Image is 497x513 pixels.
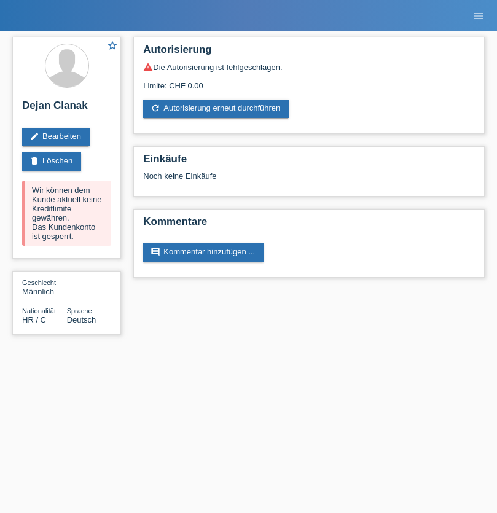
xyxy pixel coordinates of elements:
a: commentKommentar hinzufügen ... [143,243,264,262]
div: Wir können dem Kunde aktuell keine Kreditlimite gewähren. Das Kundenkonto ist gesperrt. [22,181,111,246]
span: Kroatien / C / 11.08.2005 [22,315,46,324]
h2: Autorisierung [143,44,475,62]
div: Männlich [22,278,67,296]
span: Geschlecht [22,279,56,286]
i: star_border [107,40,118,51]
i: refresh [151,103,160,113]
div: Limite: CHF 0.00 [143,72,475,90]
a: editBearbeiten [22,128,90,146]
a: refreshAutorisierung erneut durchführen [143,100,289,118]
h2: Einkäufe [143,153,475,171]
i: edit [29,131,39,141]
a: deleteLöschen [22,152,81,171]
i: warning [143,62,153,72]
i: delete [29,156,39,166]
i: menu [472,10,485,22]
div: Noch keine Einkäufe [143,171,475,190]
i: comment [151,247,160,257]
span: Deutsch [67,315,96,324]
div: Die Autorisierung ist fehlgeschlagen. [143,62,475,72]
h2: Kommentare [143,216,475,234]
span: Sprache [67,307,92,315]
a: menu [466,12,491,19]
h2: Dejan Clanak [22,100,111,118]
a: star_border [107,40,118,53]
span: Nationalität [22,307,56,315]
